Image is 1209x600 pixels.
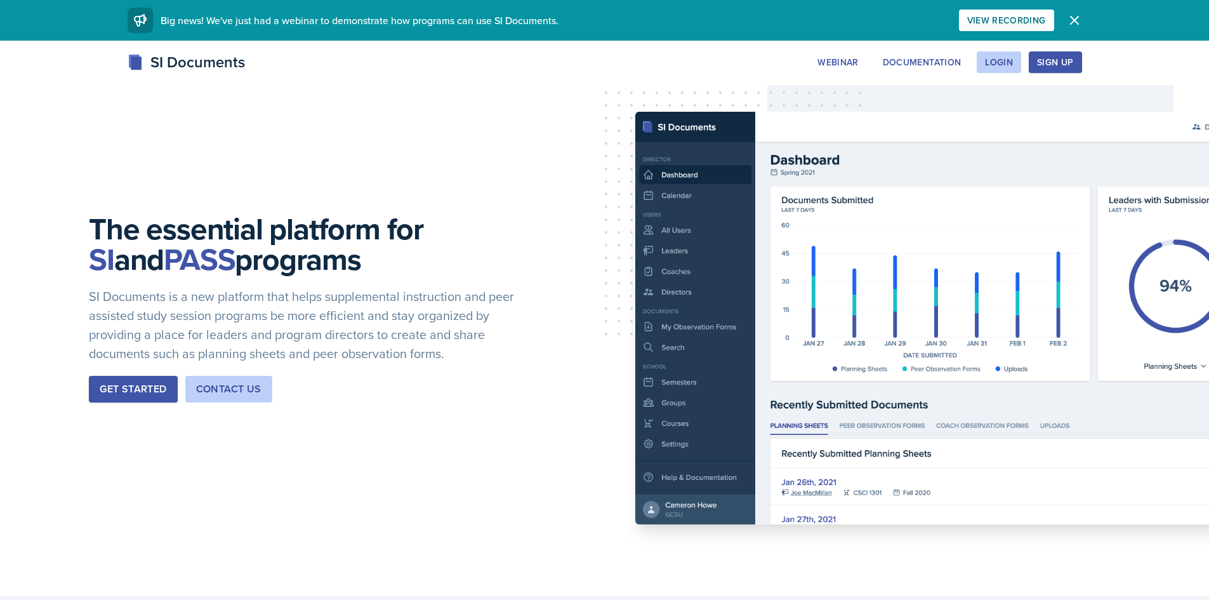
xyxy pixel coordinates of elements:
div: SI Documents [128,51,245,74]
div: Webinar [817,57,858,67]
span: Big news! We've just had a webinar to demonstrate how programs can use SI Documents. [161,13,558,27]
button: Login [977,51,1021,73]
div: Documentation [883,57,961,67]
div: Contact Us [196,382,261,397]
button: View Recording [959,10,1054,31]
button: Contact Us [185,376,272,403]
div: Get Started [100,382,166,397]
button: Get Started [89,376,177,403]
div: View Recording [967,15,1046,25]
button: Webinar [809,51,866,73]
div: Sign Up [1037,57,1073,67]
div: Login [985,57,1013,67]
button: Documentation [875,51,970,73]
button: Sign Up [1029,51,1081,73]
